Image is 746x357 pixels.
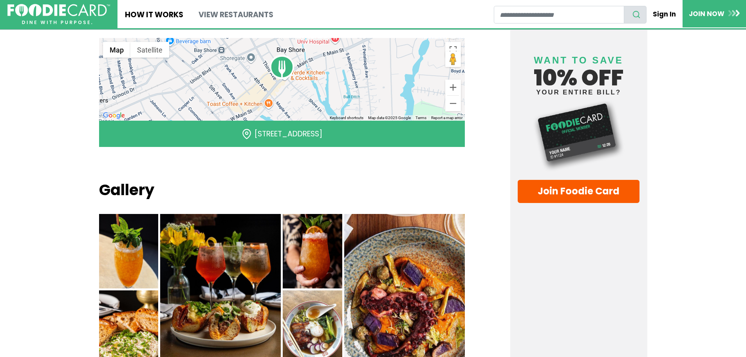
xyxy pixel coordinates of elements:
[254,129,322,139] a: [STREET_ADDRESS]
[518,179,640,203] a: Join Foodie Card
[624,6,647,24] button: search
[647,5,683,23] a: Sign In
[445,96,461,111] button: Zoom out
[130,42,169,58] button: Show satellite imagery
[518,45,640,96] h4: 10% off
[534,55,623,65] span: Want to save
[103,42,130,58] button: Show street map
[518,100,640,172] img: Foodie Card
[445,42,461,58] button: Toggle fullscreen view
[494,6,624,24] input: restaurant search
[518,89,640,96] small: your entire bill?
[431,116,462,120] a: Report a map error
[445,80,461,95] button: Zoom in
[101,111,127,121] img: Google
[7,4,110,25] img: FoodieCard; Eat, Drink, Save, Donate
[101,111,127,121] a: Open this area in Google Maps (opens a new window)
[330,115,363,121] button: Keyboard shortcuts
[415,116,426,120] a: Terms
[368,116,411,120] span: Map data ©2025 Google
[99,181,465,199] h2: Gallery
[445,51,461,67] button: Drag Pegman onto the map to open Street View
